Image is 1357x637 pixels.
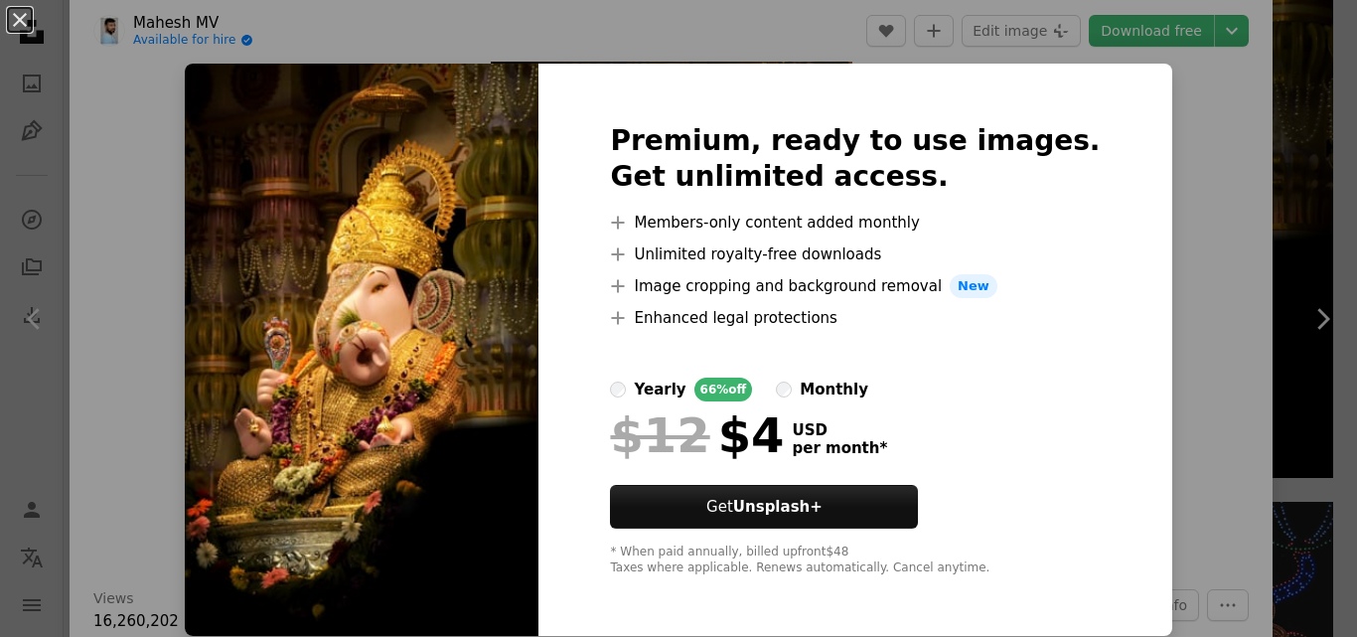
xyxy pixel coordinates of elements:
[733,498,823,516] strong: Unsplash+
[610,409,784,461] div: $4
[792,421,887,439] span: USD
[800,378,868,401] div: monthly
[950,274,997,298] span: New
[634,378,685,401] div: yearly
[610,485,918,529] button: GetUnsplash+
[792,439,887,457] span: per month *
[610,123,1100,195] h2: Premium, ready to use images. Get unlimited access.
[610,382,626,398] input: yearly66%off
[776,382,792,398] input: monthly
[610,409,709,461] span: $12
[694,378,753,401] div: 66% off
[610,242,1100,266] li: Unlimited royalty-free downloads
[610,306,1100,330] li: Enhanced legal protections
[610,274,1100,298] li: Image cropping and background removal
[610,545,1100,576] div: * When paid annually, billed upfront $48 Taxes where applicable. Renews automatically. Cancel any...
[185,64,538,636] img: photo-1598090216740-eb040d8c3f82
[610,211,1100,235] li: Members-only content added monthly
